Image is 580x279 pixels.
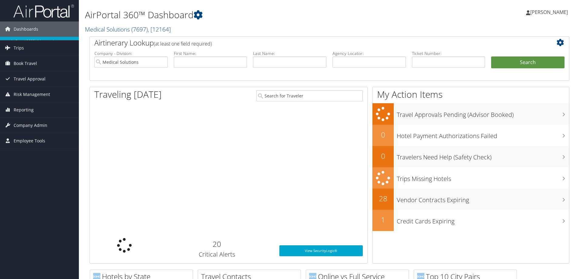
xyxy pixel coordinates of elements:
span: Reporting [14,102,34,117]
a: View SecurityLogic® [279,245,363,256]
label: Company - Division: [94,50,168,56]
h3: Credit Cards Expiring [397,214,569,226]
span: [PERSON_NAME] [530,9,568,15]
h3: Trips Missing Hotels [397,172,569,183]
label: First Name: [174,50,247,56]
label: Last Name: [253,50,326,56]
span: ( 7697 ) [131,25,148,33]
span: Travel Approval [14,71,46,87]
label: Agency Locator: [332,50,406,56]
a: 0Hotel Payment Authorizations Failed [373,125,569,146]
span: Employee Tools [14,133,45,148]
h1: Traveling [DATE] [94,88,162,101]
span: Trips [14,40,24,56]
h2: 1 [373,215,394,225]
h3: Hotel Payment Authorizations Failed [397,129,569,140]
h3: Travel Approvals Pending (Advisor Booked) [397,107,569,119]
a: 0Travelers Need Help (Safety Check) [373,146,569,167]
button: Search [491,56,565,69]
h2: 0 [373,130,394,140]
img: airportal-logo.png [13,4,74,18]
span: Book Travel [14,56,37,71]
h3: Critical Alerts [164,250,270,259]
a: Medical Solutions [85,25,171,33]
a: 28Vendor Contracts Expiring [373,189,569,210]
input: Search for Traveler [256,90,363,101]
label: Ticket Number: [412,50,485,56]
span: Dashboards [14,22,38,37]
a: Travel Approvals Pending (Advisor Booked) [373,103,569,125]
h1: AirPortal 360™ Dashboard [85,9,411,21]
a: Trips Missing Hotels [373,167,569,189]
span: Company Admin [14,118,47,133]
h3: Travelers Need Help (Safety Check) [397,150,569,162]
a: 1Credit Cards Expiring [373,210,569,231]
h2: 28 [373,193,394,204]
h1: My Action Items [373,88,569,101]
span: , [ 12164 ] [148,25,171,33]
a: [PERSON_NAME] [526,3,574,21]
span: (at least one field required) [154,40,212,47]
span: Risk Management [14,87,50,102]
h2: 20 [164,239,270,249]
h2: 0 [373,151,394,161]
h3: Vendor Contracts Expiring [397,193,569,204]
h2: Airtinerary Lookup [94,38,524,48]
